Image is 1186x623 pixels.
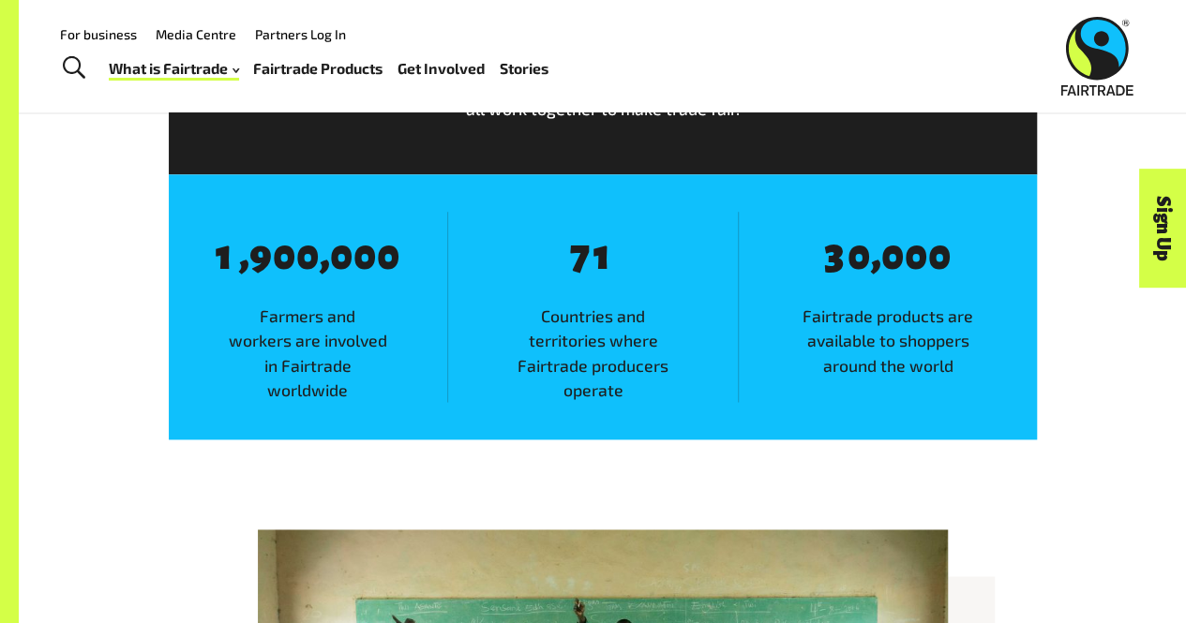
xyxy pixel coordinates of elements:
[500,55,548,82] a: Stories
[330,234,353,279] span: 0
[448,304,738,403] span: Countries and territories where Fairtrade producers operate
[273,234,296,279] span: 0
[320,232,330,277] span: ,
[109,55,239,82] a: What is Fairtrade
[249,234,273,279] span: 9
[296,234,320,279] span: 0
[255,26,346,42] a: Partners Log In
[824,234,848,279] span: 3
[216,234,239,279] span: 1
[60,26,137,42] a: For business
[928,234,952,279] span: 0
[569,234,593,279] span: 7
[593,234,616,279] span: 1
[51,45,97,92] a: Toggle Search
[881,234,905,279] span: 0
[377,234,400,279] span: 0
[739,304,1036,378] span: Fairtrade products are available to shoppers around the world
[905,234,928,279] span: 0
[253,55,383,82] a: Fairtrade Products
[353,234,377,279] span: 0
[398,55,485,82] a: Get Involved
[156,26,236,42] a: Media Centre
[871,232,881,277] span: ,
[848,234,871,279] span: 0
[239,232,249,277] span: ,
[1061,17,1133,96] img: Fairtrade Australia New Zealand logo
[169,304,447,403] span: Farmers and workers are involved in Fairtrade worldwide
